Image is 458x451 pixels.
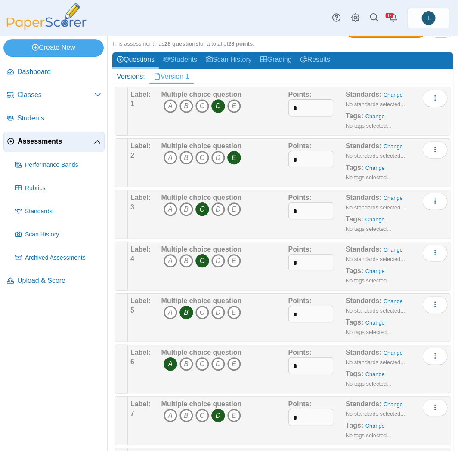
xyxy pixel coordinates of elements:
b: Tags: [346,370,363,377]
div: Versions: [112,69,149,84]
a: Classes [3,85,105,106]
b: Tags: [346,112,363,120]
b: Label: [130,194,151,201]
i: D [211,254,225,268]
b: Label: [130,91,151,98]
a: Version 1 [149,69,194,84]
b: 7 [130,410,134,417]
b: 1 [130,100,134,107]
a: Dashboard [3,62,105,83]
b: Label: [130,245,151,253]
b: Tags: [346,164,363,171]
b: Standards: [346,349,382,356]
small: No tags selected... [346,226,391,232]
a: Change [384,92,403,98]
a: Standards [12,201,105,222]
span: Iara Lovizio [422,11,436,25]
b: Label: [130,349,151,356]
i: B [179,254,193,268]
a: Students [3,108,105,129]
button: More options [423,348,448,365]
a: Alerts [384,9,403,28]
small: No tags selected... [346,432,391,439]
b: Multiple choice question [161,400,242,408]
i: C [195,202,209,216]
i: B [179,306,193,319]
button: More options [423,141,448,159]
small: No standards selected... [346,307,405,314]
a: Iara Lovizio [407,8,450,28]
i: D [211,357,225,371]
b: Tags: [346,422,363,429]
small: No tags selected... [346,174,391,181]
i: C [195,151,209,165]
u: 28 questions [164,40,198,47]
a: Archived Assessments [12,248,105,268]
b: Points: [288,349,312,356]
b: Multiple choice question [161,245,242,253]
i: E [227,357,241,371]
b: 5 [130,307,134,314]
small: No tags selected... [346,277,391,284]
i: E [227,306,241,319]
b: Tags: [346,215,363,223]
a: Upload & Score [3,271,105,291]
i: C [195,99,209,113]
span: Iara Lovizio [426,15,431,21]
i: B [179,409,193,423]
small: No standards selected... [346,153,405,159]
span: Dashboard [17,67,101,77]
span: Archived Assessments [25,254,101,262]
span: Performance Bands [25,161,101,169]
a: Change [384,401,403,408]
i: A [164,254,177,268]
i: D [211,151,225,165]
i: B [179,357,193,371]
i: E [227,202,241,216]
a: Change [365,268,385,274]
i: A [164,409,177,423]
b: Multiple choice question [161,194,242,201]
a: Students [159,52,201,68]
i: B [179,202,193,216]
a: Change [365,216,385,223]
i: D [211,202,225,216]
b: Standards: [346,245,382,253]
small: No standards selected... [346,204,405,211]
a: Change [384,195,403,201]
b: Standards: [346,91,382,98]
button: More options [423,296,448,313]
i: E [227,99,241,113]
a: Assessments [3,132,105,152]
a: Change [365,319,385,326]
small: No tags selected... [346,123,391,129]
small: No standards selected... [346,101,405,107]
b: Multiple choice question [161,297,242,304]
b: Label: [130,400,151,408]
b: Standards: [346,194,382,201]
span: Scan History [25,230,101,239]
b: Standards: [346,142,382,150]
i: E [227,409,241,423]
a: Change [384,298,403,304]
a: Change [384,350,403,356]
b: Label: [130,297,151,304]
img: PaperScorer [3,3,90,30]
b: Points: [288,245,312,253]
b: Tags: [346,319,363,326]
i: C [195,306,209,319]
i: B [179,99,193,113]
i: A [164,306,177,319]
i: E [227,254,241,268]
a: Change [384,143,403,150]
b: 2 [130,152,134,159]
a: Grading [256,52,296,68]
a: Change [365,423,385,429]
b: Multiple choice question [161,349,242,356]
i: A [164,151,177,165]
span: Classes [17,90,94,100]
small: No standards selected... [346,359,405,365]
i: B [179,151,193,165]
b: 6 [130,358,134,365]
b: Points: [288,194,312,201]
